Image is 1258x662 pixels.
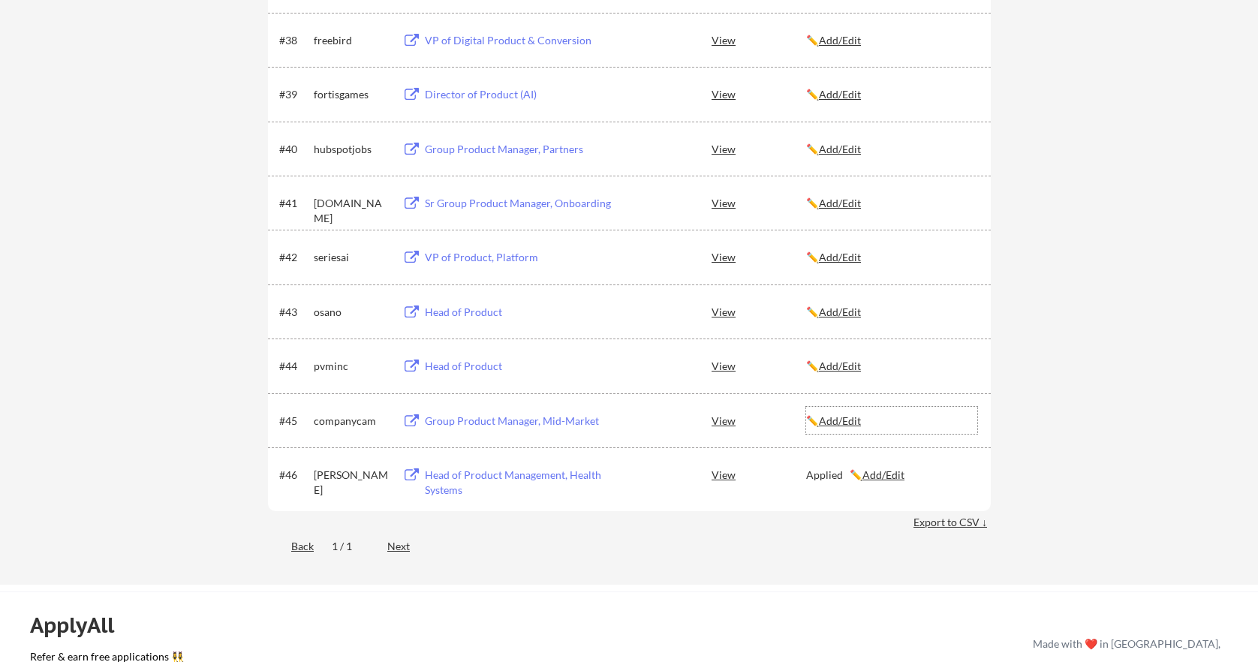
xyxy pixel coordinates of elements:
[425,196,611,211] div: Sr Group Product Manager, Onboarding
[314,33,389,48] div: freebird
[314,250,389,265] div: seriesai
[819,414,861,427] u: Add/Edit
[819,34,861,47] u: Add/Edit
[279,414,308,429] div: #45
[332,539,369,554] div: 1 / 1
[279,33,308,48] div: #38
[314,468,389,497] div: [PERSON_NAME]
[314,142,389,157] div: hubspotjobs
[806,414,977,429] div: ✏️
[712,407,806,434] div: View
[314,414,389,429] div: companycam
[819,360,861,372] u: Add/Edit
[279,87,308,102] div: #39
[314,87,389,102] div: fortisgames
[314,305,389,320] div: osano
[314,359,389,374] div: pvminc
[806,250,977,265] div: ✏️
[425,359,611,374] div: Head of Product
[712,461,806,488] div: View
[712,298,806,325] div: View
[806,359,977,374] div: ✏️
[279,468,308,483] div: #46
[314,196,389,225] div: [DOMAIN_NAME]
[806,468,977,483] div: Applied ✏️
[806,305,977,320] div: ✏️
[279,142,308,157] div: #40
[425,33,611,48] div: VP of Digital Product & Conversion
[30,612,131,638] div: ApplyAll
[819,305,861,318] u: Add/Edit
[387,539,427,554] div: Next
[712,26,806,53] div: View
[279,250,308,265] div: #42
[862,468,904,481] u: Add/Edit
[712,352,806,379] div: View
[425,305,611,320] div: Head of Product
[806,142,977,157] div: ✏️
[712,189,806,216] div: View
[425,142,611,157] div: Group Product Manager, Partners
[913,515,991,530] div: Export to CSV ↓
[425,468,611,497] div: Head of Product Management, Health Systems
[425,87,611,102] div: Director of Product (AI)
[425,250,611,265] div: VP of Product, Platform
[712,80,806,107] div: View
[279,305,308,320] div: #43
[806,33,977,48] div: ✏️
[425,414,611,429] div: Group Product Manager, Mid-Market
[819,197,861,209] u: Add/Edit
[806,196,977,211] div: ✏️
[712,243,806,270] div: View
[268,539,314,554] div: Back
[819,251,861,263] u: Add/Edit
[819,143,861,155] u: Add/Edit
[806,87,977,102] div: ✏️
[279,196,308,211] div: #41
[279,359,308,374] div: #44
[819,88,861,101] u: Add/Edit
[712,135,806,162] div: View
